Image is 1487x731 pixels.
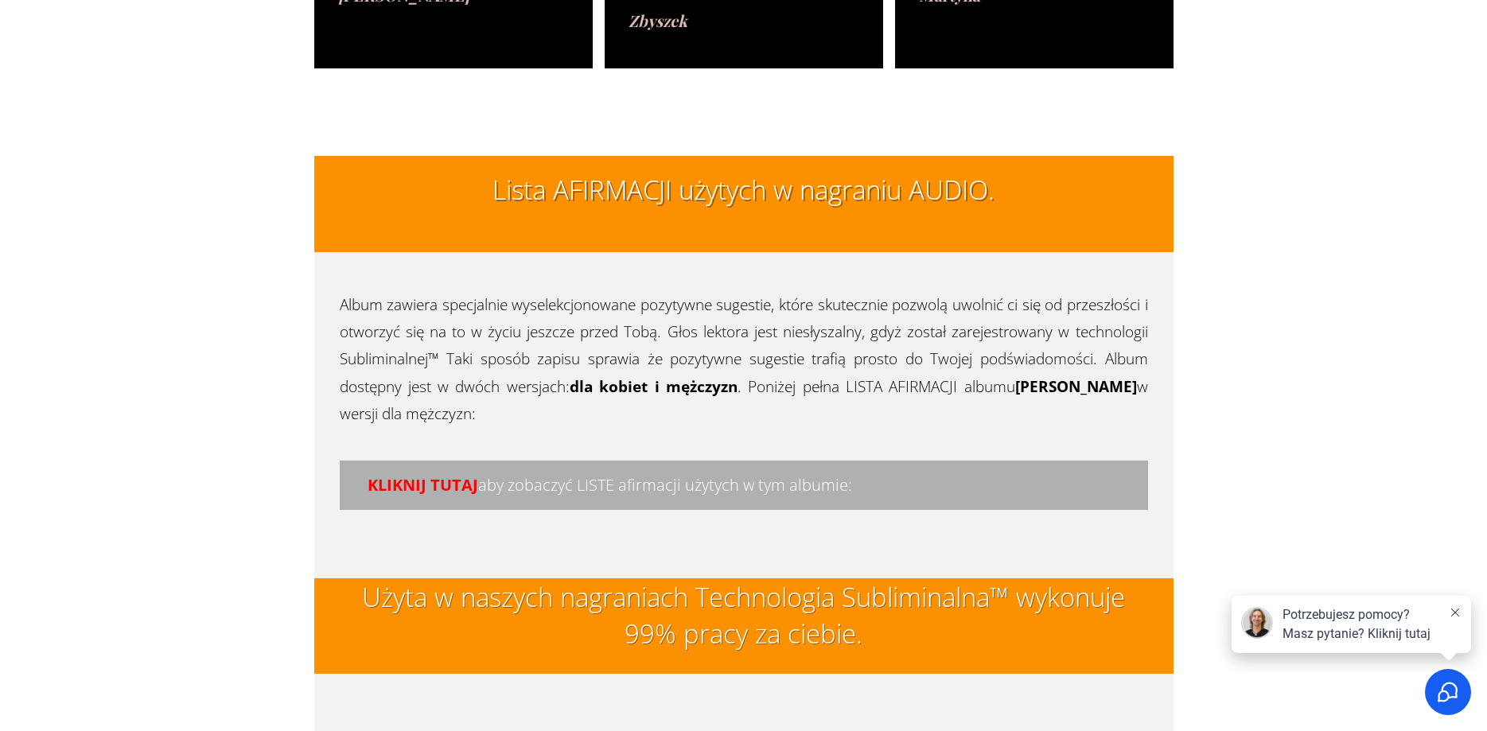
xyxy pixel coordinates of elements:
[1015,376,1137,397] strong: [PERSON_NAME]
[340,579,1148,668] h2: Użyta w naszych nagraniach Technologia Subliminalna™ wykonuje 99% pracy za ciebie.
[570,376,738,397] strong: dla kobiet i mężczyzn
[340,172,1148,224] h2: Lista AFIRMACJI użytych w nagraniu AUDIO.
[340,291,1148,443] p: Album zawiera specjalnie wyselekcjonowane pozytywne sugestie, które skutecznie pozwolą uwolnić ci...
[353,474,1135,496] h4: aby zobaczyć LISTE afirmacji użytych w tym albumie:
[368,474,478,496] span: KLIKNIJ TUTAJ
[629,10,687,31] span: Zbyszek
